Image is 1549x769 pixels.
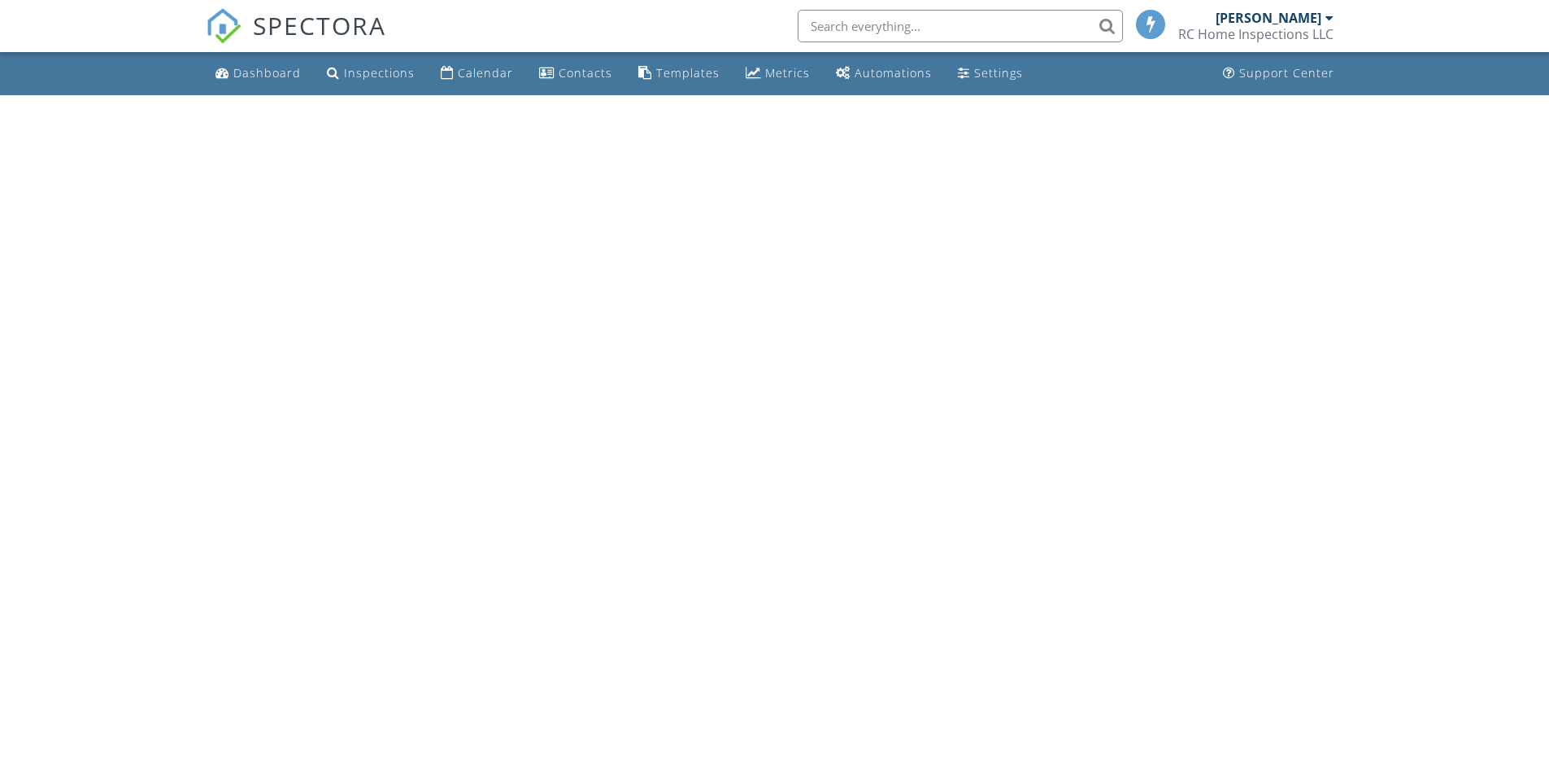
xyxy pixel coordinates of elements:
[1216,10,1321,26] div: [PERSON_NAME]
[1216,59,1341,89] a: Support Center
[974,65,1023,81] div: Settings
[559,65,612,81] div: Contacts
[344,65,415,81] div: Inspections
[765,65,810,81] div: Metrics
[1239,65,1334,81] div: Support Center
[656,65,720,81] div: Templates
[206,22,386,56] a: SPECTORA
[533,59,619,89] a: Contacts
[209,59,307,89] a: Dashboard
[798,10,1123,42] input: Search everything...
[739,59,816,89] a: Metrics
[1178,26,1334,42] div: RC Home Inspections LLC
[951,59,1029,89] a: Settings
[206,8,241,44] img: The Best Home Inspection Software - Spectora
[855,65,932,81] div: Automations
[434,59,520,89] a: Calendar
[632,59,726,89] a: Templates
[458,65,513,81] div: Calendar
[829,59,938,89] a: Automations (Basic)
[233,65,301,81] div: Dashboard
[253,8,386,42] span: SPECTORA
[320,59,421,89] a: Inspections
